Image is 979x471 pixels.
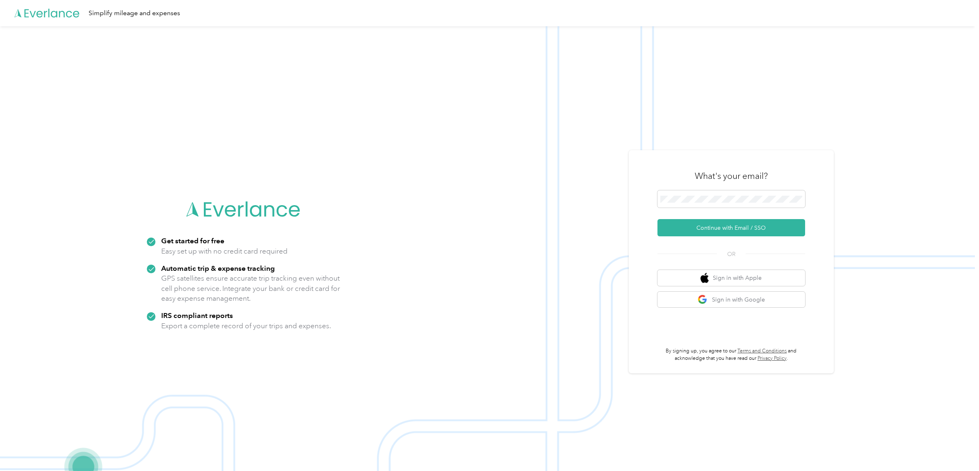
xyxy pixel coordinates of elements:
[89,8,180,18] div: Simplify mileage and expenses
[717,250,746,258] span: OR
[161,321,331,331] p: Export a complete record of your trips and expenses.
[657,270,805,286] button: apple logoSign in with Apple
[695,170,768,182] h3: What's your email?
[161,264,275,272] strong: Automatic trip & expense tracking
[737,348,787,354] a: Terms and Conditions
[657,348,805,362] p: By signing up, you agree to our and acknowledge that you have read our .
[161,273,340,304] p: GPS satellites ensure accurate trip tracking even without cell phone service. Integrate your bank...
[657,219,805,236] button: Continue with Email / SSO
[161,311,233,320] strong: IRS compliant reports
[758,355,787,361] a: Privacy Policy
[161,246,288,256] p: Easy set up with no credit card required
[161,236,224,245] strong: Get started for free
[698,295,708,305] img: google logo
[657,292,805,308] button: google logoSign in with Google
[701,273,709,283] img: apple logo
